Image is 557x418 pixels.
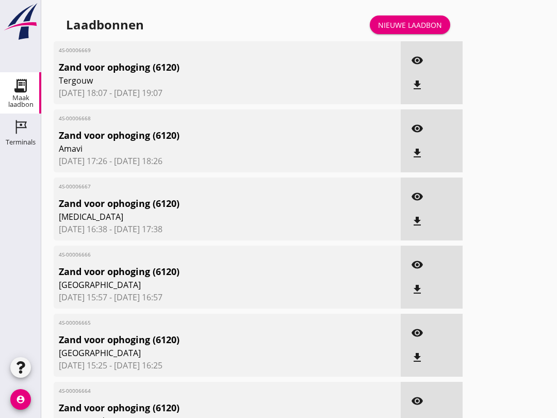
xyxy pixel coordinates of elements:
span: [GEOGRAPHIC_DATA] [59,279,339,291]
span: Zand voor ophoging (6120) [59,128,339,142]
span: 4S-00006669 [59,46,339,54]
span: Tergouw [59,74,339,87]
span: Zand voor ophoging (6120) [59,197,339,211]
i: file_download [411,351,423,364]
span: [GEOGRAPHIC_DATA] [59,347,339,359]
div: Laadbonnen [66,17,144,33]
i: account_circle [10,389,31,410]
span: [MEDICAL_DATA] [59,211,339,223]
span: Zand voor ophoging (6120) [59,333,339,347]
span: Zand voor ophoging (6120) [59,60,339,74]
span: [DATE] 15:25 - [DATE] 16:25 [59,359,396,372]
div: Terminals [6,139,36,146]
span: 4S-00006665 [59,319,339,327]
span: 4S-00006667 [59,183,339,190]
span: [DATE] 18:07 - [DATE] 19:07 [59,87,396,99]
i: visibility [411,327,423,339]
span: 4S-00006664 [59,387,339,395]
span: 4S-00006668 [59,115,339,122]
i: file_download [411,283,423,296]
i: file_download [411,215,423,228]
div: Nieuwe laadbon [378,20,442,30]
i: file_download [411,147,423,159]
span: Amavi [59,142,339,155]
span: [DATE] 15:57 - [DATE] 16:57 [59,291,396,303]
img: logo-small.a267ee39.svg [2,3,39,41]
i: visibility [411,395,423,407]
span: Zand voor ophoging (6120) [59,401,339,415]
span: Zand voor ophoging (6120) [59,265,339,279]
i: visibility [411,259,423,271]
span: [DATE] 17:26 - [DATE] 18:26 [59,155,396,167]
i: visibility [411,122,423,135]
span: [DATE] 16:38 - [DATE] 17:38 [59,223,396,235]
i: visibility [411,190,423,203]
a: Nieuwe laadbon [370,15,450,34]
i: visibility [411,54,423,67]
i: file_download [411,79,423,91]
span: 4S-00006666 [59,251,339,259]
